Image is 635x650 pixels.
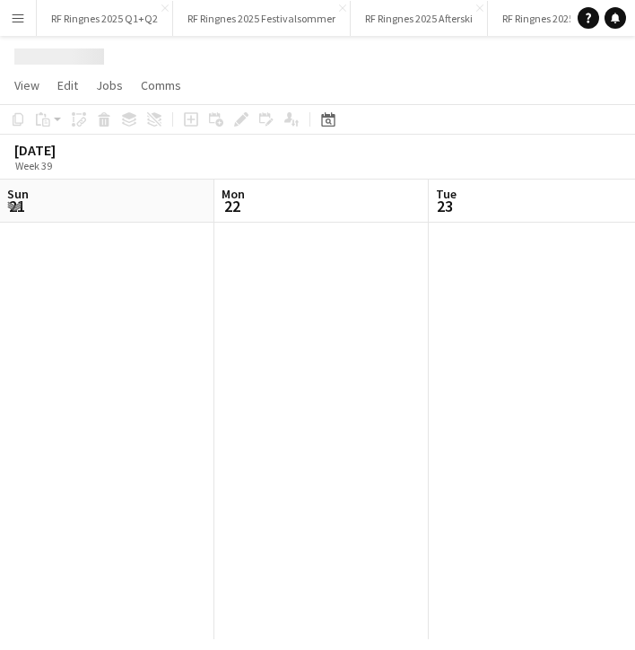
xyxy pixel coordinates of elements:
span: 21 [4,196,29,216]
span: Sun [7,186,29,202]
span: Comms [141,77,181,93]
span: Tue [436,186,457,202]
a: View [7,74,47,97]
span: Mon [222,186,245,202]
span: Week 39 [11,159,56,172]
a: Edit [50,74,85,97]
span: Jobs [96,77,123,93]
span: View [14,77,39,93]
button: RF Ringnes 2025 Afterski [351,1,488,36]
a: Jobs [89,74,130,97]
button: RF Ringnes 2025 Festivalsommer [173,1,351,36]
a: Comms [134,74,188,97]
div: [DATE] [14,141,97,159]
span: 22 [219,196,245,216]
span: Edit [57,77,78,93]
button: RF Ringnes 2025 Q1+Q2 [37,1,173,36]
span: 23 [433,196,457,216]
